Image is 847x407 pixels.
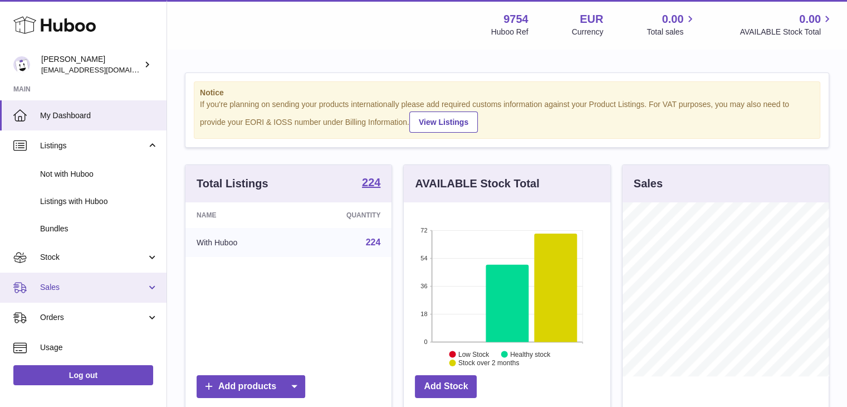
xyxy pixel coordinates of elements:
a: Log out [13,365,153,385]
span: My Dashboard [40,110,158,121]
span: Stock [40,252,146,263]
a: 0.00 AVAILABLE Stock Total [740,12,834,37]
h3: AVAILABLE Stock Total [415,176,539,191]
span: Bundles [40,224,158,234]
span: 0.00 [799,12,821,27]
div: Currency [572,27,604,37]
h3: Total Listings [197,176,268,191]
span: Not with Huboo [40,169,158,180]
th: Quantity [294,202,391,228]
text: 0 [424,338,428,345]
span: Orders [40,312,146,323]
span: [EMAIL_ADDRESS][DOMAIN_NAME] [41,65,164,74]
span: Listings [40,140,146,151]
span: 0.00 [662,12,684,27]
a: Add products [197,375,305,398]
img: internalAdmin-9754@internal.huboo.com [13,56,30,73]
a: View Listings [409,112,478,133]
span: AVAILABLE Stock Total [740,27,834,37]
span: Listings with Huboo [40,196,158,207]
h3: Sales [634,176,663,191]
a: 224 [366,238,381,247]
span: Sales [40,282,146,293]
div: [PERSON_NAME] [41,54,141,75]
a: 224 [362,177,380,190]
strong: 224 [362,177,380,188]
strong: 9754 [503,12,528,27]
span: Total sales [647,27,696,37]
text: 36 [421,283,428,289]
th: Name [185,202,294,228]
td: With Huboo [185,228,294,257]
text: 18 [421,311,428,317]
strong: EUR [580,12,603,27]
text: Healthy stock [510,350,551,358]
span: Usage [40,342,158,353]
text: Stock over 2 months [458,359,519,367]
a: 0.00 Total sales [647,12,696,37]
div: Huboo Ref [491,27,528,37]
a: Add Stock [415,375,477,398]
strong: Notice [200,88,814,98]
div: If you're planning on sending your products internationally please add required customs informati... [200,99,814,133]
text: 72 [421,227,428,234]
text: 54 [421,255,428,261]
text: Low Stock [458,350,489,358]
